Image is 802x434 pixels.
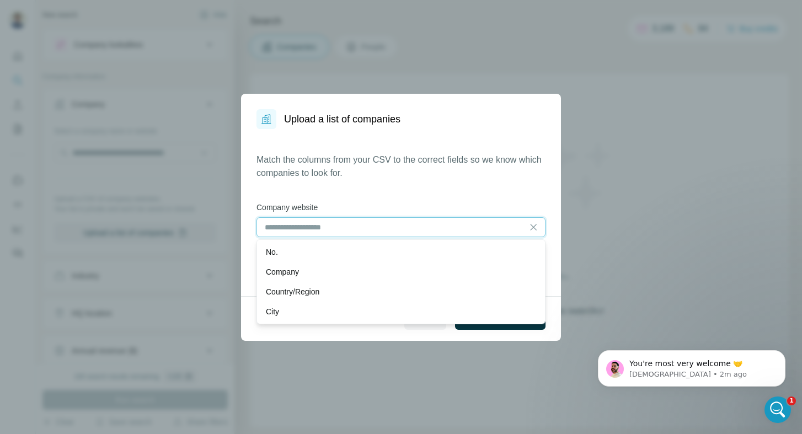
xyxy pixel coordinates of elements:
[266,306,279,317] p: City
[266,286,319,297] p: Country/Region
[284,111,400,127] h1: Upload a list of companies
[764,397,791,423] iframe: Intercom live chat
[266,247,278,258] p: No.
[256,202,546,213] label: Company website
[581,327,802,404] iframe: Intercom notifications message
[256,153,546,180] p: Match the columns from your CSV to the correct fields so we know which companies to look for.
[787,397,796,405] span: 1
[266,266,299,277] p: Company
